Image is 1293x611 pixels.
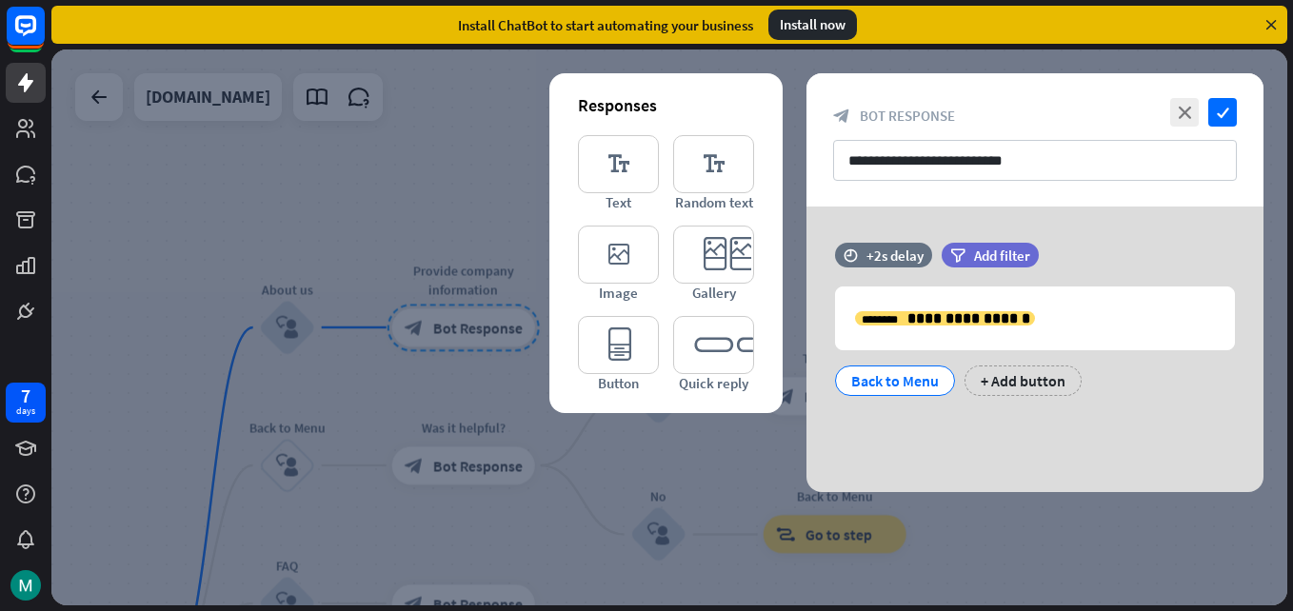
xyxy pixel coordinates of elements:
div: Install now [768,10,857,40]
i: close [1170,98,1199,127]
i: check [1208,98,1237,127]
i: time [844,248,858,262]
div: Install ChatBot to start automating your business [458,16,753,34]
a: 7 days [6,383,46,423]
i: block_bot_response [833,108,850,125]
i: filter [950,248,965,263]
span: Bot Response [860,107,955,125]
span: Add filter [974,246,1030,265]
div: + Add button [965,365,1082,396]
div: +2s delay [866,246,924,265]
div: 7 [21,387,30,404]
div: days [16,404,35,418]
div: Back to Menu [851,366,939,395]
button: Open LiveChat chat widget [15,8,72,65]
